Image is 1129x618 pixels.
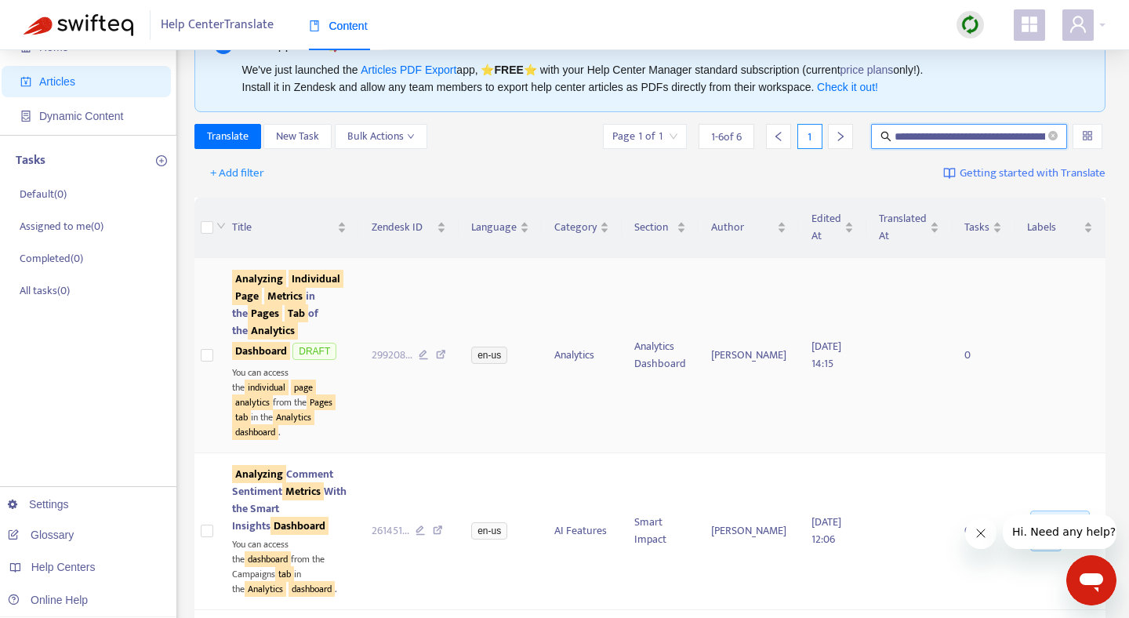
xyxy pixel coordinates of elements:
[194,124,261,149] button: Translate
[220,198,359,258] th: Title
[711,129,742,145] span: 1 - 6 of 6
[943,161,1105,186] a: Getting started with Translate
[20,111,31,122] span: container
[8,529,74,541] a: Glossary
[232,342,290,360] sqkw: Dashboard
[289,270,343,288] sqkw: Individual
[232,394,273,410] sqkw: analytics
[542,198,622,258] th: Category
[817,81,878,93] a: Check it out!
[773,131,784,142] span: left
[264,287,306,305] sqkw: Metrics
[232,287,262,305] sqkw: Page
[372,347,412,364] span: 299208 ...
[232,535,347,597] div: You can access the from the Campaigns in the .
[711,219,774,236] span: Author
[1003,514,1116,549] iframe: Nachricht vom Unternehmen
[799,198,866,258] th: Edited At
[207,128,249,145] span: Translate
[232,409,251,425] sqkw: tab
[1066,555,1116,605] iframe: Schaltfläche zum Öffnen des Messaging-Fensters
[880,131,891,142] span: search
[965,518,996,549] iframe: Nachricht schließen
[494,64,523,76] b: FREE
[20,186,67,202] p: Default ( 0 )
[210,164,264,183] span: + Add filter
[245,551,291,567] sqkw: dashboard
[20,76,31,87] span: account-book
[952,198,1015,258] th: Tasks
[291,380,316,395] sqkw: page
[242,61,1071,96] div: We've just launched the app, ⭐ ⭐️ with your Help Center Manager standard subscription (current on...
[1015,198,1105,258] th: Labels
[216,221,226,231] span: down
[24,14,133,36] img: Swifteq
[248,304,282,322] sqkw: Pages
[16,151,45,170] p: Tasks
[542,258,622,453] td: Analytics
[285,304,308,322] sqkw: Tab
[232,363,347,440] div: You can access the from the in the .
[309,20,368,32] span: Content
[622,258,699,453] td: Analytics Dashboard
[866,198,952,258] th: Translated At
[811,210,841,245] span: Edited At
[699,453,799,610] td: [PERSON_NAME]
[20,282,70,299] p: All tasks ( 0 )
[8,594,88,606] a: Online Help
[960,165,1105,183] span: Getting started with Translate
[347,128,415,145] span: Bulk Actions
[554,219,597,236] span: Category
[309,20,320,31] span: book
[1048,131,1058,140] span: close-circle
[952,453,1015,610] td: 0
[232,219,334,236] span: Title
[797,124,822,149] div: 1
[835,131,846,142] span: right
[699,258,799,453] td: [PERSON_NAME]
[245,581,286,597] sqkw: Analytics
[248,322,298,340] sqkw: Analytics
[811,513,841,548] span: [DATE] 12:06
[459,198,542,258] th: Language
[407,133,415,140] span: down
[1048,129,1058,144] span: close-circle
[471,219,517,236] span: Language
[20,250,83,267] p: Completed ( 0 )
[879,210,927,245] span: Translated At
[634,219,673,236] span: Section
[232,465,286,483] sqkw: Analyzing
[960,15,980,35] img: sync.dc5367851b00ba804db3.png
[39,75,75,88] span: Articles
[232,270,343,360] span: in the of the
[263,124,332,149] button: New Task
[198,161,276,186] button: + Add filter
[372,219,434,236] span: Zendesk ID
[699,198,799,258] th: Author
[156,155,167,166] span: plus-circle
[282,482,324,500] sqkw: Metrics
[471,522,507,540] span: en-us
[275,566,294,582] sqkw: tab
[292,343,336,360] span: DRAFT
[359,198,459,258] th: Zendesk ID
[952,258,1015,453] td: 0
[31,561,96,573] span: Help Centers
[307,394,336,410] sqkw: Pages
[1027,219,1080,236] span: Labels
[335,124,427,149] button: Bulk Actionsdown
[622,198,699,258] th: Section
[245,380,289,395] sqkw: individual
[471,347,507,364] span: en-us
[542,453,622,610] td: AI Features
[39,110,123,122] span: Dynamic Content
[361,64,456,76] a: Articles PDF Export
[270,517,329,535] sqkw: Dashboard
[273,409,314,425] sqkw: Analytics
[20,218,103,234] p: Assigned to me ( 0 )
[1030,511,1090,528] span: INTRANET
[622,453,699,610] td: Smart Impact
[1069,15,1087,34] span: user
[8,498,69,511] a: Settings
